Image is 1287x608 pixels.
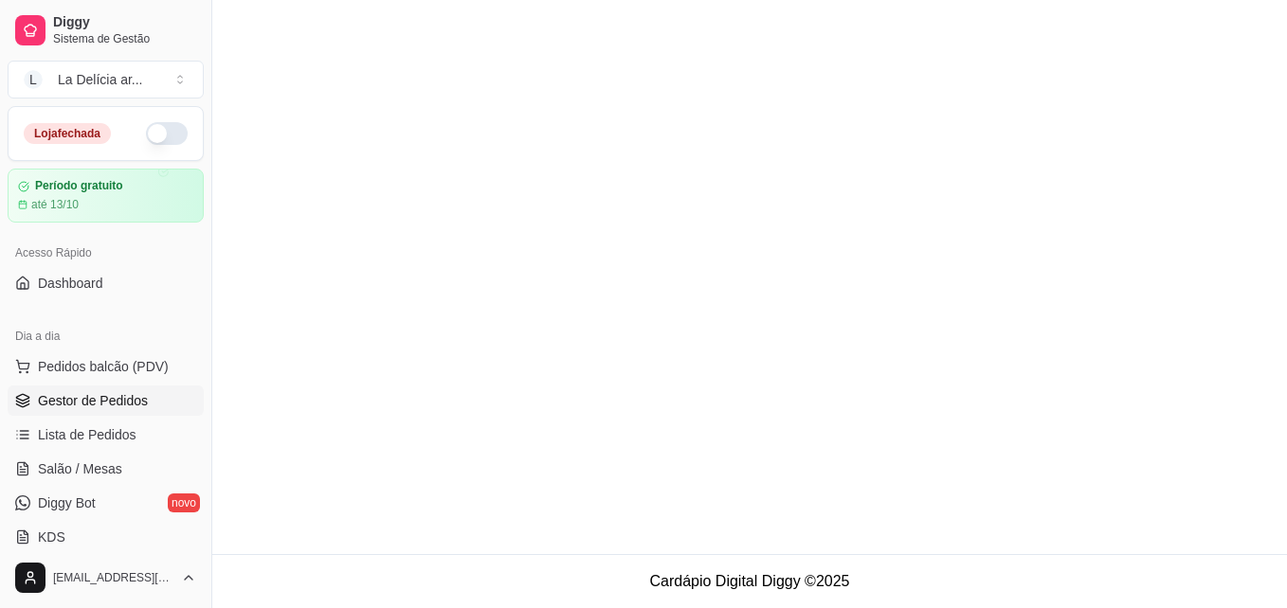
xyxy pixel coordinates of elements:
[24,123,111,144] div: Loja fechada
[38,459,122,478] span: Salão / Mesas
[58,70,143,89] div: La Delícia ar ...
[53,570,173,585] span: [EMAIL_ADDRESS][DOMAIN_NAME]
[35,179,123,193] article: Período gratuito
[8,169,204,223] a: Período gratuitoaté 13/10
[8,268,204,298] a: Dashboard
[31,197,79,212] article: até 13/10
[8,385,204,416] a: Gestor de Pedidos
[8,61,204,98] button: Select a team
[8,454,204,484] a: Salão / Mesas
[8,522,204,552] a: KDS
[24,70,43,89] span: L
[53,31,196,46] span: Sistema de Gestão
[38,274,103,293] span: Dashboard
[8,8,204,53] a: DiggySistema de Gestão
[8,351,204,382] button: Pedidos balcão (PDV)
[8,488,204,518] a: Diggy Botnovo
[8,555,204,600] button: [EMAIL_ADDRESS][DOMAIN_NAME]
[146,122,188,145] button: Alterar Status
[38,357,169,376] span: Pedidos balcão (PDV)
[38,528,65,546] span: KDS
[38,425,136,444] span: Lista de Pedidos
[212,554,1287,608] footer: Cardápio Digital Diggy © 2025
[38,493,96,512] span: Diggy Bot
[53,14,196,31] span: Diggy
[38,391,148,410] span: Gestor de Pedidos
[8,321,204,351] div: Dia a dia
[8,420,204,450] a: Lista de Pedidos
[8,238,204,268] div: Acesso Rápido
